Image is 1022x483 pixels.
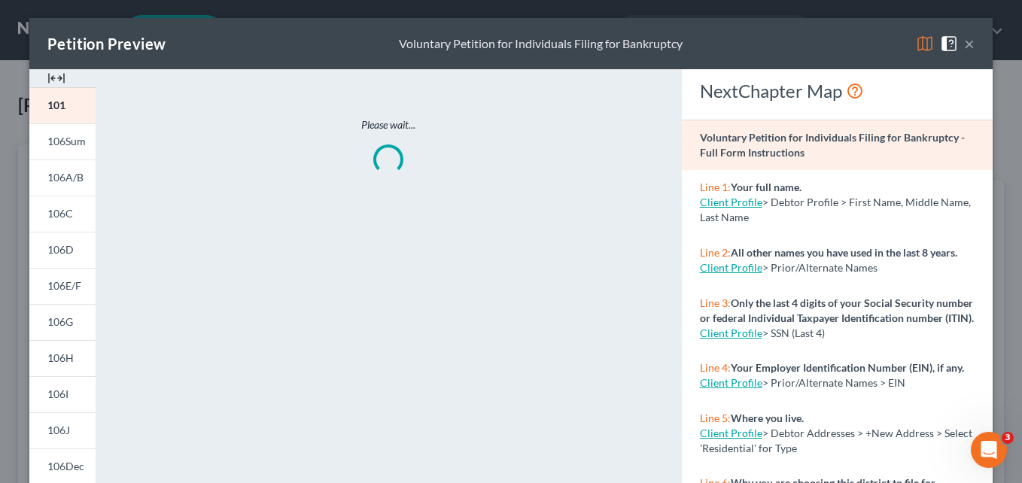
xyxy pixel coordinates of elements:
div: Voluntary Petition for Individuals Filing for Bankruptcy [399,35,683,53]
span: 106Dec [47,460,84,472]
span: Line 5: [700,412,731,424]
a: 106E/F [29,268,96,304]
a: 101 [29,87,96,123]
strong: Your full name. [731,181,801,193]
a: 106A/B [29,159,96,196]
a: 106C [29,196,96,232]
span: > Prior/Alternate Names > EIN [762,376,905,389]
a: Client Profile [700,261,762,274]
a: 106G [29,304,96,340]
span: > Debtor Profile > First Name, Middle Name, Last Name [700,196,971,223]
span: 106Sum [47,135,86,147]
span: 106C [47,207,73,220]
a: Client Profile [700,196,762,208]
a: 106D [29,232,96,268]
span: 106I [47,387,68,400]
a: 106Sum [29,123,96,159]
span: > SSN (Last 4) [762,327,825,339]
a: 106J [29,412,96,448]
span: 106A/B [47,171,84,184]
strong: Voluntary Petition for Individuals Filing for Bankruptcy - Full Form Instructions [700,131,965,159]
button: × [964,35,975,53]
span: Line 2: [700,246,731,259]
img: map-eea8200ae884c6f1103ae1953ef3d486a96c86aabb227e865a55264e3737af1f.svg [916,35,934,53]
span: 3 [1002,432,1014,444]
a: Client Profile [700,327,762,339]
span: > Debtor Addresses > +New Address > Select 'Residential' for Type [700,427,972,454]
span: Line 1: [700,181,731,193]
img: help-close-5ba153eb36485ed6c1ea00a893f15db1cb9b99d6cae46e1a8edb6c62d00a1a76.svg [940,35,958,53]
span: Line 3: [700,296,731,309]
strong: Where you live. [731,412,804,424]
span: 106J [47,424,70,436]
div: NextChapter Map [700,79,975,103]
strong: Only the last 4 digits of your Social Security number or federal Individual Taxpayer Identificati... [700,296,974,324]
div: Petition Preview [47,33,166,54]
span: 101 [47,99,65,111]
img: expand-e0f6d898513216a626fdd78e52531dac95497ffd26381d4c15ee2fc46db09dca.svg [47,69,65,87]
span: > Prior/Alternate Names [762,261,878,274]
span: 106D [47,243,74,256]
a: 106I [29,376,96,412]
strong: All other names you have used in the last 8 years. [731,246,957,259]
a: Client Profile [700,376,762,389]
span: 106G [47,315,73,328]
a: 106H [29,340,96,376]
span: 106H [47,351,74,364]
iframe: Intercom live chat [971,432,1007,468]
strong: Your Employer Identification Number (EIN), if any. [731,361,964,374]
span: Line 4: [700,361,731,374]
span: 106E/F [47,279,81,292]
a: Client Profile [700,427,762,439]
p: Please wait... [159,117,618,132]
